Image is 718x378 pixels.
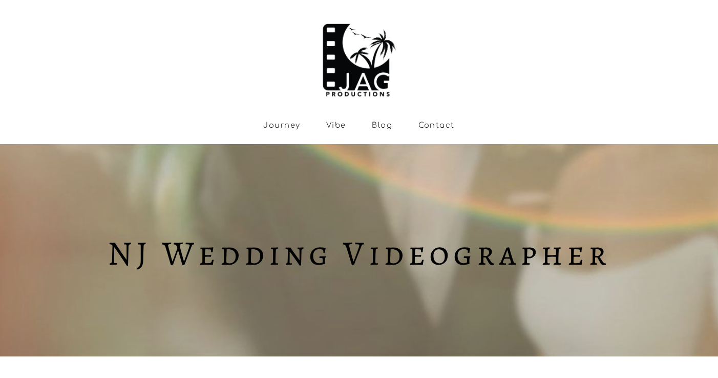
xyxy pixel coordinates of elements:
[319,14,399,100] img: NJ Wedding Videographer | JAG Productions
[326,121,346,130] a: Vibe
[418,121,455,130] a: Contact
[263,121,300,130] a: Journey
[14,238,704,268] h1: NJ Wedding Videographer
[372,121,392,130] a: Blog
